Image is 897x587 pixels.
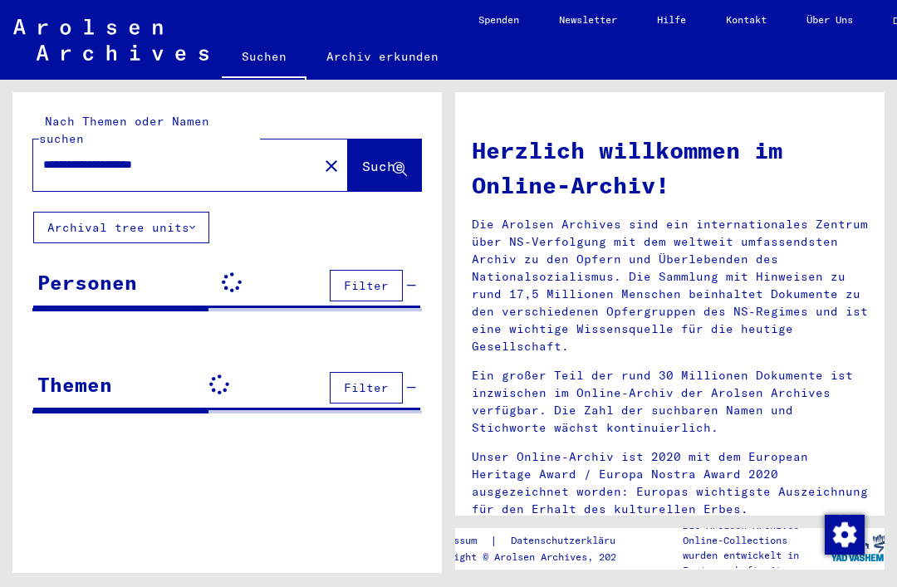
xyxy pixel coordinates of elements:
p: Die Arolsen Archives Online-Collections [683,518,831,548]
p: Unser Online-Archiv ist 2020 mit dem European Heritage Award / Europa Nostra Award 2020 ausgezeic... [472,448,868,518]
button: Archival tree units [33,212,209,243]
p: wurden entwickelt in Partnerschaft mit [683,548,831,578]
div: Zustimmung ändern [824,514,864,554]
h1: Herzlich willkommen im Online-Archiv! [472,133,868,203]
img: Zustimmung ändern [825,515,865,555]
a: Datenschutzerklärung [498,532,647,550]
div: Themen [37,369,112,399]
p: Ein großer Teil der rund 30 Millionen Dokumente ist inzwischen im Online-Archiv der Arolsen Archi... [472,367,868,437]
span: Suche [362,158,404,174]
a: Archiv erkunden [306,37,458,76]
div: | [424,532,647,550]
button: Clear [315,149,348,182]
mat-label: Nach Themen oder Namen suchen [39,114,209,146]
mat-icon: close [321,156,341,176]
span: Filter [344,278,389,293]
p: Die Arolsen Archives sind ein internationales Zentrum über NS-Verfolgung mit dem weltweit umfasse... [472,216,868,355]
button: Suche [348,139,421,191]
span: Filter [344,380,389,395]
a: Impressum [424,532,490,550]
div: Personen [37,267,137,297]
button: Filter [330,372,403,404]
button: Filter [330,270,403,301]
p: Copyright © Arolsen Archives, 2021 [424,550,647,565]
a: Suchen [222,37,306,80]
img: Arolsen_neg.svg [13,19,208,61]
